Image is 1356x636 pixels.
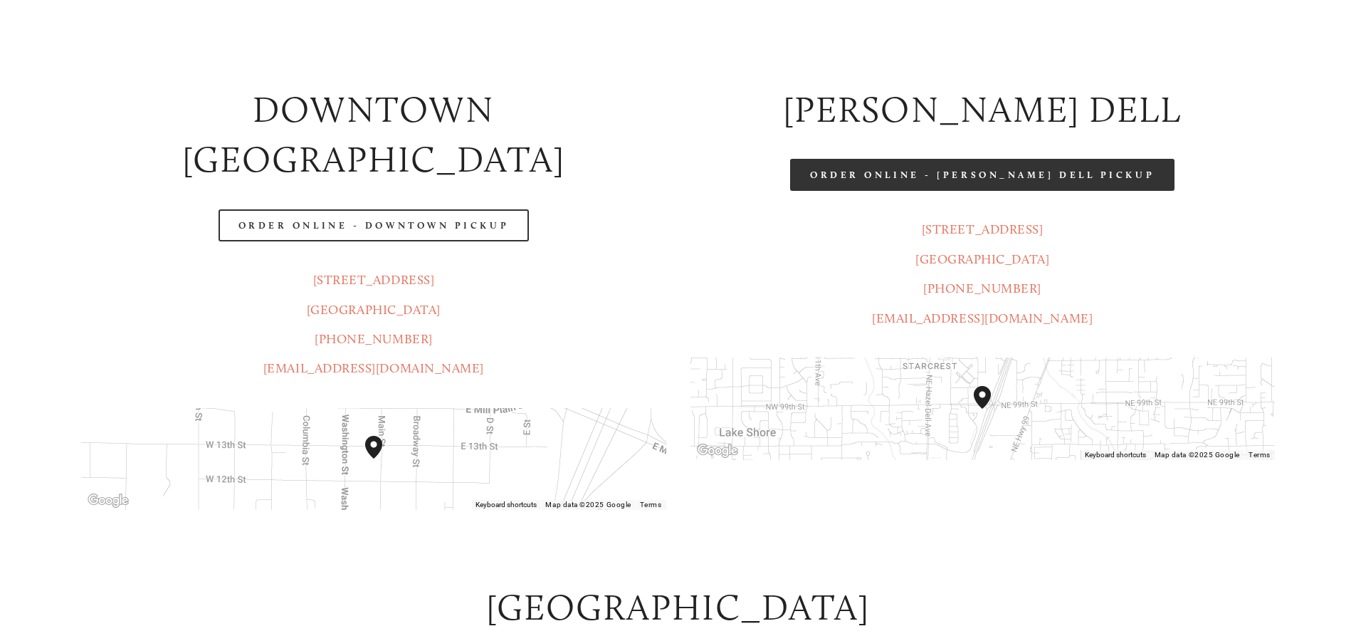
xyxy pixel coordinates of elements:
a: Open this area in Google Maps (opens a new window) [85,491,132,510]
a: [EMAIL_ADDRESS][DOMAIN_NAME] [872,311,1093,326]
a: [EMAIL_ADDRESS][DOMAIN_NAME] [263,360,484,376]
button: Keyboard shortcuts [475,500,537,510]
div: Amaro's Table 1220 Main Street vancouver, United States [359,430,405,487]
a: Open this area in Google Maps (opens a new window) [694,442,741,460]
img: Google [85,491,132,510]
img: Amaro's Table [41,5,112,76]
a: Terms [1249,451,1271,459]
button: Keyboard shortcuts [1085,450,1146,460]
a: [PHONE_NUMBER] [315,331,433,347]
img: Google [694,442,741,460]
a: Order Online - [PERSON_NAME] Dell Pickup [790,159,1174,191]
a: Terms [640,501,662,509]
a: [GEOGRAPHIC_DATA] [307,302,441,318]
h2: [GEOGRAPHIC_DATA] [81,583,1274,633]
h2: Downtown [GEOGRAPHIC_DATA] [81,85,666,186]
a: [PHONE_NUMBER] [923,281,1041,296]
span: Map data ©2025 Google [1155,451,1240,459]
a: Order Online - Downtown pickup [219,209,530,241]
span: Map data ©2025 Google [545,501,631,509]
a: [STREET_ADDRESS] [313,272,435,288]
a: [GEOGRAPHIC_DATA] [915,251,1049,267]
div: Amaro's Table 816 Northeast 98th Circle Vancouver, WA, 98665, United States [968,380,1014,437]
a: [STREET_ADDRESS] [922,221,1044,237]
